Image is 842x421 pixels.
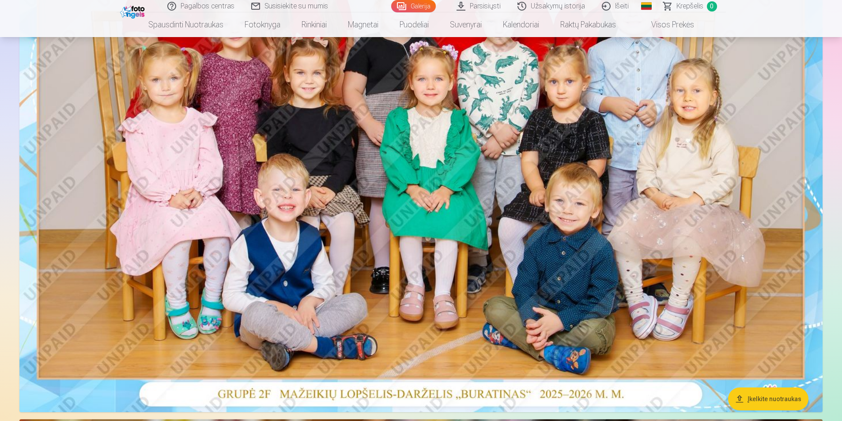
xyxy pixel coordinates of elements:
[120,4,147,19] img: /fa2
[707,1,717,11] span: 0
[627,12,705,37] a: Visos prekės
[492,12,550,37] a: Kalendoriai
[676,1,703,11] span: Krepšelis
[550,12,627,37] a: Raktų pakabukas
[728,387,808,410] button: Įkelkite nuotraukas
[439,12,492,37] a: Suvenyrai
[234,12,291,37] a: Fotoknyga
[337,12,389,37] a: Magnetai
[291,12,337,37] a: Rinkiniai
[389,12,439,37] a: Puodeliai
[138,12,234,37] a: Spausdinti nuotraukas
